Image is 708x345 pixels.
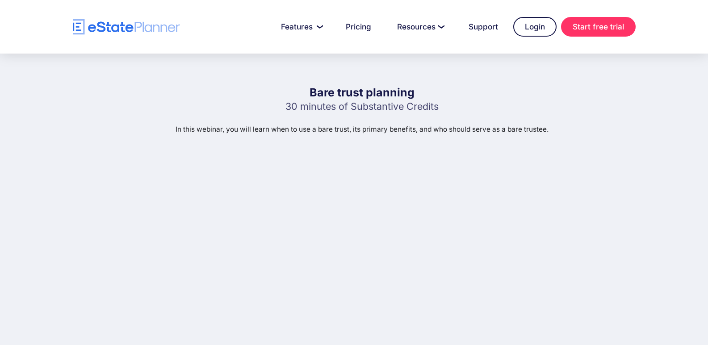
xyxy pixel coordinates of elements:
p: 30 minutes of Substantive Credits [285,100,439,112]
p: In this webinar, you will learn when to use a bare trust, its primary benefits, and who should se... [176,124,549,134]
a: Start free trial [561,17,636,37]
a: Pricing [335,18,382,36]
a: Features [270,18,331,36]
a: Support [458,18,509,36]
a: Resources [386,18,453,36]
a: home [73,19,180,35]
a: Login [513,17,557,37]
h1: Bare trust planning [285,85,439,100]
